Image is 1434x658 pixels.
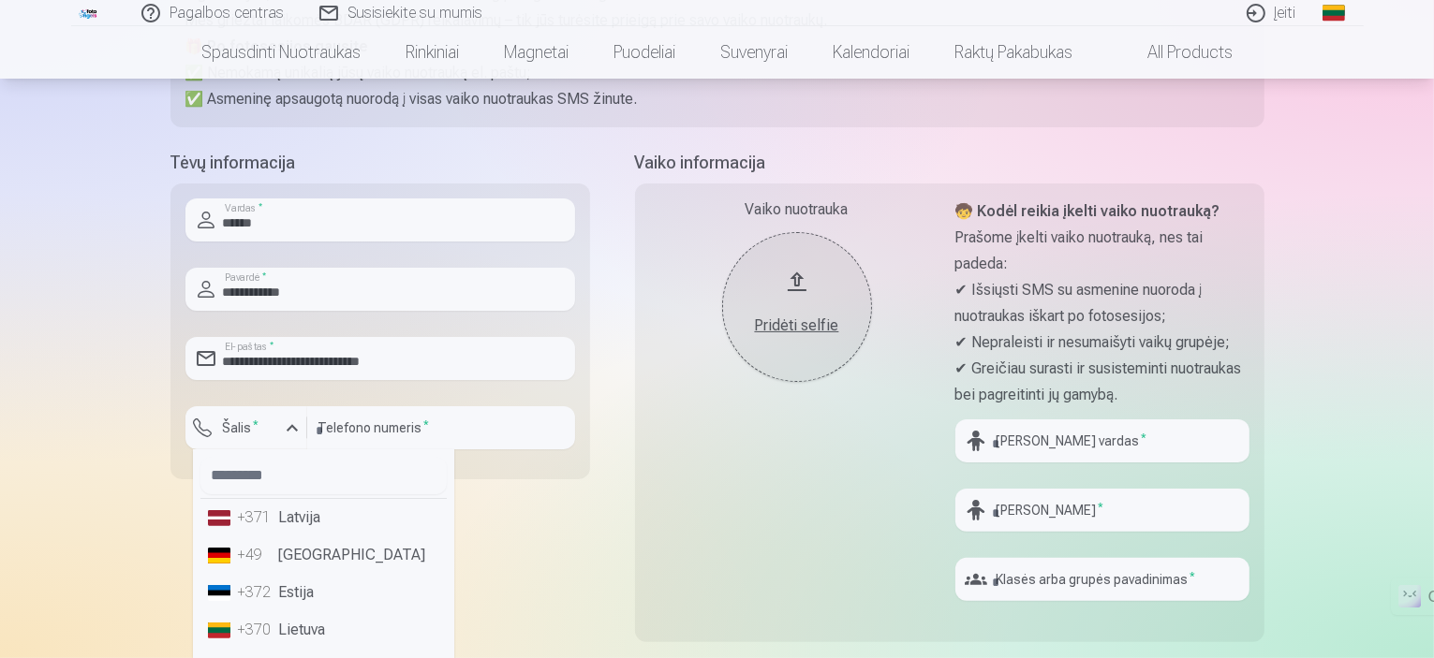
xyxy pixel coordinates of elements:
p: ✔ Nepraleisti ir nesumaišyti vaikų grupėje; [955,329,1249,356]
p: ✅ Asmeninę apsaugotą nuorodą į visas vaiko nuotraukas SMS žinute. [185,86,1249,112]
div: +370 [238,619,275,641]
a: Rinkiniai [383,26,481,79]
a: Puodeliai [591,26,698,79]
a: Raktų pakabukas [932,26,1095,79]
a: All products [1095,26,1255,79]
li: [GEOGRAPHIC_DATA] [200,536,447,574]
p: Prašome įkelti vaiko nuotrauką, nes tai padeda: [955,225,1249,277]
a: Kalendoriai [810,26,932,79]
a: Spausdinti nuotraukas [179,26,383,79]
button: Pridėti selfie [722,232,872,382]
li: Lietuva [200,611,447,649]
h5: Tėvų informacija [170,150,590,176]
div: +372 [238,581,275,604]
div: Vaiko nuotrauka [650,198,944,221]
div: Pridėti selfie [741,314,853,337]
img: /fa2 [79,7,99,19]
div: +371 [238,506,275,529]
a: Magnetai [481,26,591,79]
label: Šalis [215,418,267,437]
div: +49 [238,544,275,566]
p: ✔ Greičiau surasti ir susisteminti nuotraukas bei pagreitinti jų gamybą. [955,356,1249,408]
h5: Vaiko informacija [635,150,1264,176]
strong: 🧒 Kodėl reikia įkelti vaiko nuotrauką? [955,202,1220,220]
button: Šalis* [185,406,307,449]
li: Latvija [200,499,447,536]
p: ✔ Išsiųsti SMS su asmenine nuoroda į nuotraukas iškart po fotosesijos; [955,277,1249,329]
li: Estija [200,574,447,611]
a: Suvenyrai [698,26,810,79]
